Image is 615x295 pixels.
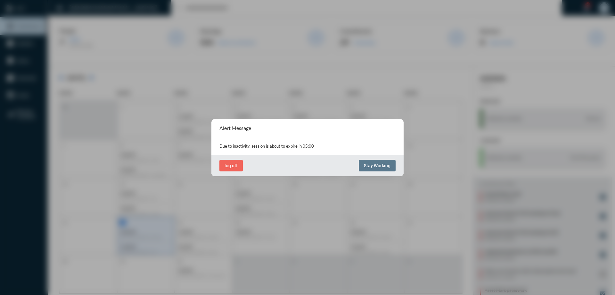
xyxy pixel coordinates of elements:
span: log off [225,163,238,168]
p: Due to inactivity, session is about to expire in 05:00 [219,143,396,149]
button: Stay Working [359,160,396,171]
button: log off [219,160,243,171]
span: Stay Working [364,163,390,168]
h2: Alert Message [219,125,251,131]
